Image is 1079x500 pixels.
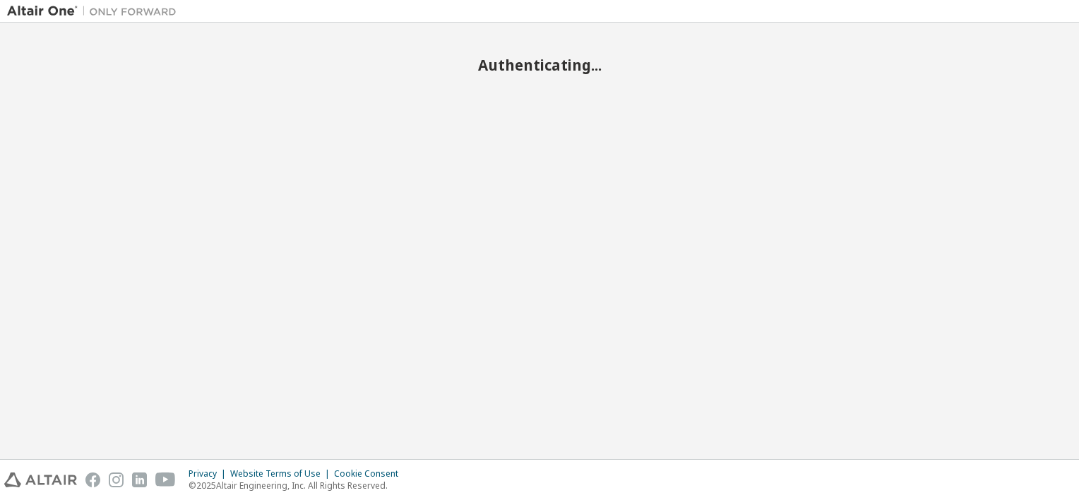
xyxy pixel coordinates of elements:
[7,4,184,18] img: Altair One
[230,468,334,480] div: Website Terms of Use
[109,472,124,487] img: instagram.svg
[132,472,147,487] img: linkedin.svg
[85,472,100,487] img: facebook.svg
[189,480,407,492] p: © 2025 Altair Engineering, Inc. All Rights Reserved.
[7,56,1072,74] h2: Authenticating...
[189,468,230,480] div: Privacy
[334,468,407,480] div: Cookie Consent
[4,472,77,487] img: altair_logo.svg
[155,472,176,487] img: youtube.svg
